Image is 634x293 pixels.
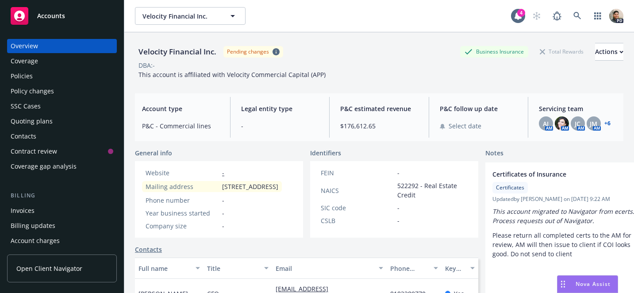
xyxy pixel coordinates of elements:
button: Velocity Financial Inc. [135,7,246,25]
div: SIC code [321,203,394,212]
div: DBA: - [138,61,155,70]
div: Actions [595,43,623,60]
div: NAICS [321,186,394,195]
div: Key contact [445,264,465,273]
span: - [397,168,400,177]
span: - [222,208,224,218]
div: Coverage [11,54,38,68]
div: 4 [517,9,525,17]
a: Search [569,7,586,25]
a: SSC Cases [7,99,117,113]
div: Phone number [146,196,219,205]
div: Overview [11,39,38,53]
div: Total Rewards [535,46,588,57]
span: - [397,203,400,212]
div: FEIN [321,168,394,177]
div: Billing [7,191,117,200]
div: Website [146,168,219,177]
button: Title [204,258,272,279]
div: Contacts [11,129,36,143]
a: Switch app [589,7,607,25]
div: Velocity Financial Inc. [135,46,220,58]
span: Certificates of Insurance [492,170,623,179]
a: Policy changes [7,84,117,98]
div: Contract review [11,144,57,158]
a: Quoting plans [7,114,117,128]
span: [STREET_ADDRESS] [222,182,278,191]
div: Account charges [11,234,60,248]
div: Quoting plans [11,114,53,128]
div: SSC Cases [11,99,41,113]
a: Account charges [7,234,117,248]
span: Open Client Navigator [16,264,82,273]
span: Accounts [37,12,65,19]
span: General info [135,148,172,158]
span: - [241,121,319,131]
a: Start snowing [528,7,546,25]
span: This account is affiliated with Velocity Commercial Capital (APP) [138,70,326,79]
a: Invoices [7,204,117,218]
span: Servicing team [539,104,616,113]
div: Policies [11,69,33,83]
button: Nova Assist [557,275,618,293]
a: Policies [7,69,117,83]
span: P&C follow up date [440,104,517,113]
a: Report a Bug [548,7,566,25]
span: Notes [485,148,503,159]
span: Pending changes [223,46,283,57]
div: Coverage gap analysis [11,159,77,173]
span: - [397,216,400,225]
button: Full name [135,258,204,279]
div: Business Insurance [460,46,528,57]
span: Certificates [496,184,524,192]
div: Year business started [146,208,219,218]
span: Velocity Financial Inc. [142,12,219,21]
a: Coverage gap analysis [7,159,117,173]
div: Title [207,264,259,273]
button: Email [272,258,387,279]
button: Phone number [387,258,442,279]
img: photo [555,116,569,131]
a: Overview [7,39,117,53]
button: Actions [595,43,623,61]
div: Policy changes [11,84,54,98]
span: Account type [142,104,219,113]
span: AJ [543,119,549,128]
span: JM [590,119,597,128]
a: Coverage [7,54,117,68]
button: Key contact [442,258,478,279]
a: Contract review [7,144,117,158]
span: Identifiers [310,148,341,158]
div: Drag to move [557,276,569,293]
span: - [222,221,224,231]
span: P&C - Commercial lines [142,121,219,131]
a: Contacts [7,129,117,143]
div: CSLB [321,216,394,225]
a: Accounts [7,4,117,28]
div: Phone number [390,264,428,273]
div: Invoices [11,204,35,218]
div: Email [276,264,373,273]
span: JC [575,119,580,128]
a: - [222,169,224,177]
div: Full name [138,264,190,273]
span: 522292 - Real Estate Credit [397,181,468,200]
div: Company size [146,221,219,231]
span: $176,612.65 [340,121,418,131]
span: Select date [449,121,481,131]
span: - [222,196,224,205]
div: Pending changes [227,48,269,55]
img: photo [609,9,623,23]
a: +6 [604,121,611,126]
a: Billing updates [7,219,117,233]
span: P&C estimated revenue [340,104,418,113]
a: Contacts [135,245,162,254]
span: Legal entity type [241,104,319,113]
span: Nova Assist [576,280,611,288]
div: Mailing address [146,182,219,191]
div: Billing updates [11,219,55,233]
